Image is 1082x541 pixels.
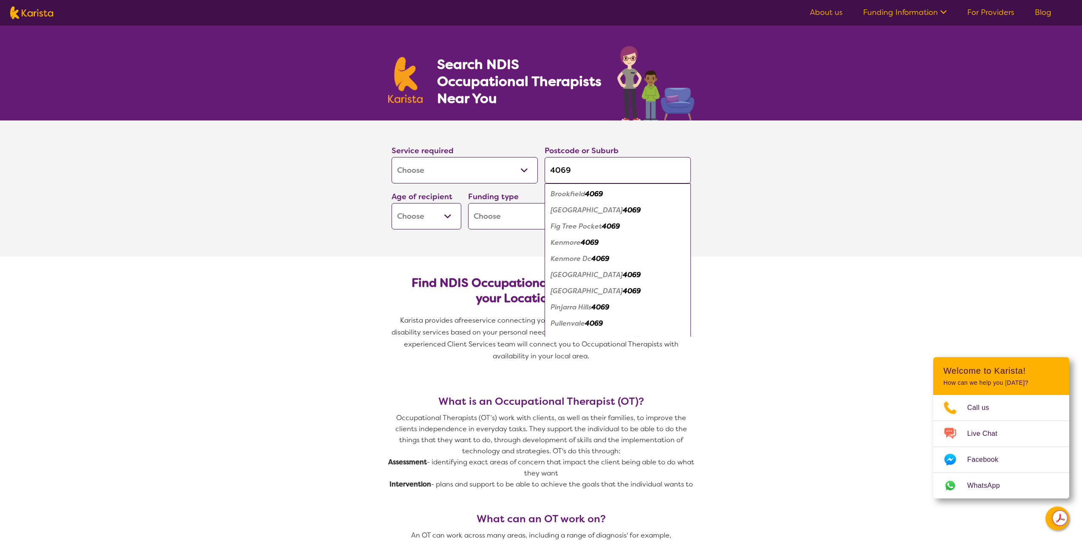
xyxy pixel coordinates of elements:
input: Type [545,157,691,183]
h2: Welcome to Karista! [943,366,1059,376]
ul: Choose channel [933,395,1069,498]
em: Pinjarra Hills [551,303,591,312]
em: 4069 [585,319,603,328]
div: Kenmore Dc 4069 [549,251,687,267]
span: WhatsApp [967,479,1010,492]
em: 4069 [585,189,603,198]
em: [GEOGRAPHIC_DATA] [551,335,623,344]
span: Karista provides a [400,316,459,325]
div: Chapel Hill 4069 [549,202,687,218]
a: Funding Information [863,7,947,17]
p: How can we help you [DATE]? [943,379,1059,386]
div: Kenmore 4069 [549,235,687,251]
h3: What is an Occupational Therapist (OT)? [388,395,694,407]
p: Occupational Therapists (OT’s) work with clients, as well as their families, to improve the clien... [388,412,694,457]
label: Postcode or Suburb [545,146,619,156]
em: Kenmore [551,238,581,247]
em: 4069 [591,254,609,263]
span: Facebook [967,453,1008,466]
em: Brookfield [551,189,585,198]
img: occupational-therapy [617,46,694,120]
label: Service required [392,146,454,156]
div: Upper Brookfield 4069 [549,332,687,348]
img: Karista logo [10,6,53,19]
label: Funding type [468,192,519,202]
em: Pullenvale [551,319,585,328]
em: 4069 [602,222,620,231]
span: Live Chat [967,427,1008,440]
div: Channel Menu [933,357,1069,498]
a: About us [810,7,843,17]
em: 4069 [623,270,641,279]
a: For Providers [967,7,1014,17]
em: 4069 [623,335,641,344]
button: Channel Menu [1045,507,1069,530]
div: Fig Tree Pocket 4069 [549,218,687,235]
em: 4069 [623,206,641,215]
span: Call us [967,401,1000,414]
strong: Intervention [389,480,431,489]
div: Pinjarra Hills 4069 [549,299,687,315]
div: Pullenvale 4069 [549,315,687,332]
p: - identifying exact areas of concern that impact the client being able to do what they want [388,457,694,479]
em: [GEOGRAPHIC_DATA] [551,286,623,295]
h2: Find NDIS Occupational Therapists based on your Location & Needs [398,275,684,306]
h3: What can an OT work on? [388,513,694,525]
em: Fig Tree Pocket [551,222,602,231]
p: - plans and support to be able to achieve the goals that the individual wants to [388,479,694,490]
em: 4069 [591,303,609,312]
a: Blog [1035,7,1051,17]
em: [GEOGRAPHIC_DATA] [551,206,623,215]
div: Brookfield 4069 [549,186,687,202]
em: [GEOGRAPHIC_DATA] [551,270,623,279]
div: Kenmore East 4069 [549,267,687,283]
span: free [459,316,472,325]
span: service connecting you with Occupational Therapists and other disability services based on your p... [392,316,693,361]
strong: Assessment [388,458,427,467]
a: Web link opens in a new tab. [933,473,1069,498]
div: Kenmore Hills 4069 [549,283,687,299]
label: Age of recipient [392,192,452,202]
em: 4069 [623,286,641,295]
em: 4069 [581,238,599,247]
em: Kenmore Dc [551,254,591,263]
h1: Search NDIS Occupational Therapists Near You [437,56,602,107]
img: Karista logo [388,57,423,103]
